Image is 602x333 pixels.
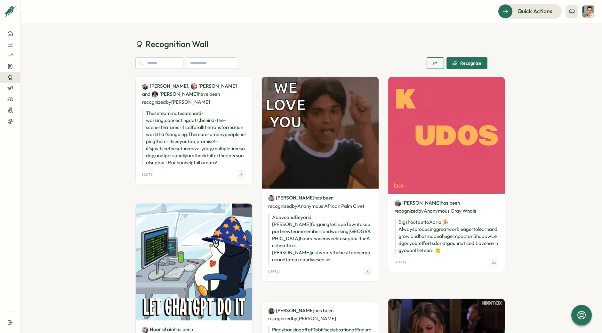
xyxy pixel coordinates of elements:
[453,61,481,66] div: Recognize
[582,5,594,18] img: Tobit Michael
[142,83,148,90] img: Martyn Fagg
[395,260,406,264] p: [DATE]
[395,199,441,207] a: Adria Figueres[PERSON_NAME]
[268,306,372,322] p: has been recognized by [PERSON_NAME]
[388,77,505,194] img: Recognition Image
[191,83,237,90] a: Doug Richards[PERSON_NAME]
[262,77,379,189] img: Recognition Image
[142,91,150,98] span: and
[136,204,253,321] img: Recognition Image
[142,83,188,90] a: Martyn Fagg[PERSON_NAME]
[152,91,198,98] a: Luke Edwards[PERSON_NAME]
[268,194,372,210] p: has been recognized by Anonymous African Palm Civet
[146,38,208,50] span: Recognition Wall
[518,7,552,15] span: Quick Actions
[268,214,372,263] p: Above and Beyond: [PERSON_NAME] for going to Cape Town to support new team members and working [G...
[152,91,158,98] img: Luke Edwards
[395,200,401,207] img: Adria Figueres
[142,82,246,106] p: have been recognized by [PERSON_NAME]
[191,83,197,90] img: Doug Richards
[142,110,246,166] p: These teammates are hard-working, connecting dots, behind-the-scenes that are critical for all th...
[268,195,275,201] img: Samantha Broomfield
[268,307,314,314] a: Aimee Weston[PERSON_NAME]
[395,219,499,254] p: Big shoutout to Adria! 🎉 Always producing great work, eager to learn and grow, and has made a hug...
[268,308,275,314] img: Aimee Weston
[268,194,314,201] a: Samantha Broomfield[PERSON_NAME]
[188,82,237,90] span: ,
[142,173,154,177] p: [DATE]
[498,4,562,18] button: Quick Actions
[268,269,280,273] p: [DATE]
[142,326,174,333] a: Noor ul ainNoor ul ain
[395,199,499,215] p: has been recognized by Anonymous Gray Whale
[446,57,487,69] button: Recognize
[142,327,148,333] img: Noor ul ain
